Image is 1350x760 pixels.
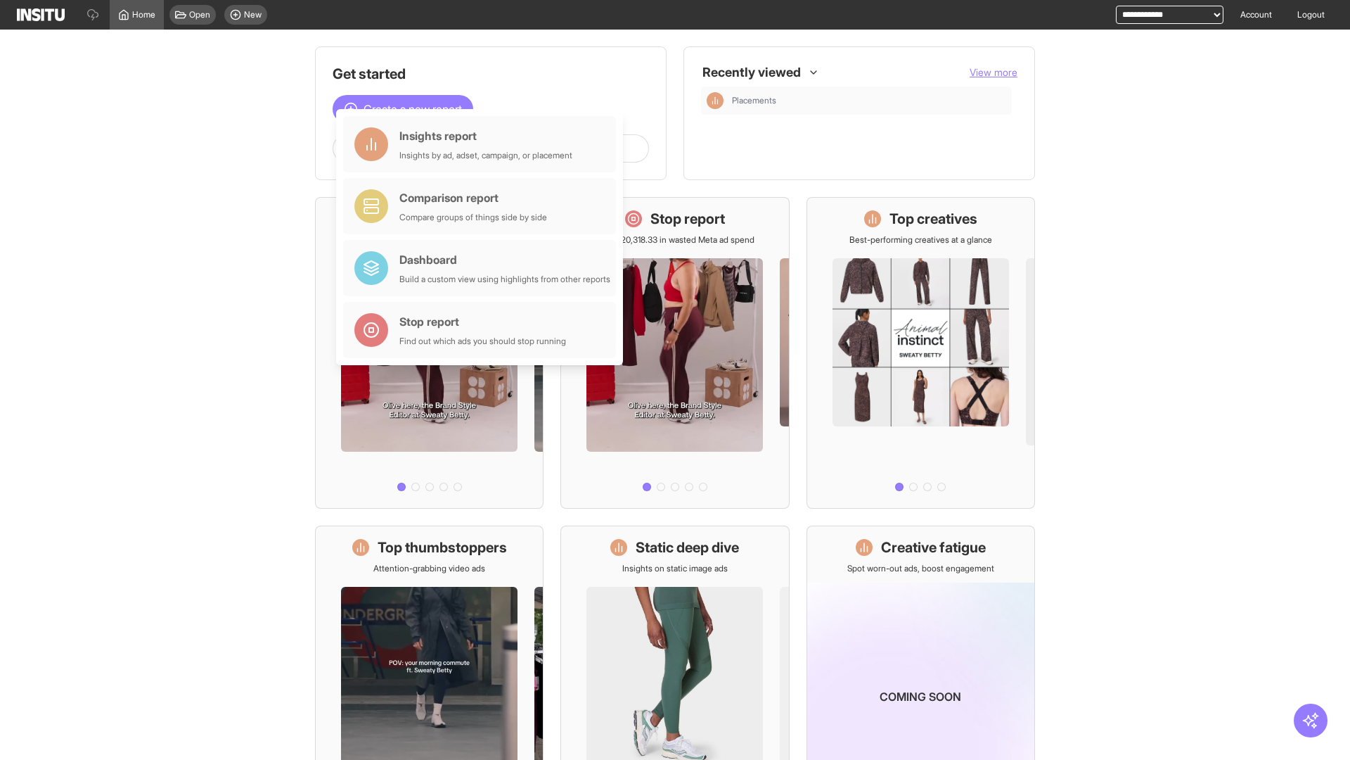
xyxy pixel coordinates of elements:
[378,538,507,557] h1: Top thumbstoppers
[364,101,462,118] span: Create a new report
[399,251,610,268] div: Dashboard
[622,563,728,574] p: Insights on static image ads
[399,274,610,285] div: Build a custom view using highlights from other reports
[970,66,1017,78] span: View more
[732,95,1006,106] span: Placements
[889,209,977,229] h1: Top creatives
[399,336,566,347] div: Find out which ads you should stop running
[189,9,210,20] span: Open
[132,9,155,20] span: Home
[650,209,725,229] h1: Stop report
[596,234,754,246] p: Save £20,318.33 in wasted Meta ad spend
[17,8,65,21] img: Logo
[333,95,473,123] button: Create a new report
[732,95,776,106] span: Placements
[707,92,724,109] div: Insights
[399,150,572,161] div: Insights by ad, adset, campaign, or placement
[333,64,649,84] h1: Get started
[399,189,547,206] div: Comparison report
[806,197,1035,509] a: Top creativesBest-performing creatives at a glance
[560,197,789,509] a: Stop reportSave £20,318.33 in wasted Meta ad spend
[315,197,544,509] a: What's live nowSee all active ads instantly
[399,313,566,330] div: Stop report
[970,65,1017,80] button: View more
[399,127,572,144] div: Insights report
[373,563,485,574] p: Attention-grabbing video ads
[636,538,739,557] h1: Static deep dive
[849,234,992,246] p: Best-performing creatives at a glance
[244,9,262,20] span: New
[399,212,547,223] div: Compare groups of things side by side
